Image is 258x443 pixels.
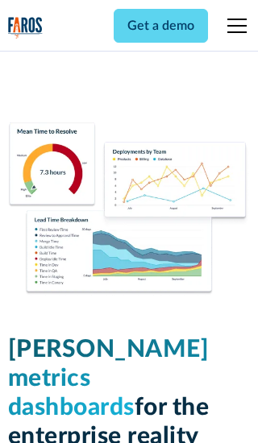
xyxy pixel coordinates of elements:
[8,337,210,420] span: [PERSON_NAME] metrics dashboards
[8,17,43,39] img: Logo of the analytics and reporting company Faros.
[8,17,43,39] a: home
[218,6,250,45] div: menu
[8,122,251,296] img: Dora Metrics Dashboard
[114,9,208,43] a: Get a demo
